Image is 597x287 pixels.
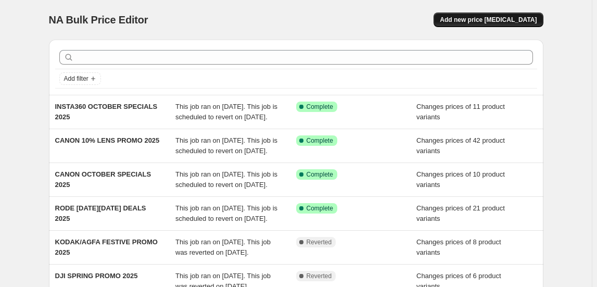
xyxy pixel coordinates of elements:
span: Add new price [MEDICAL_DATA] [440,16,537,24]
span: Changes prices of 8 product variants [416,238,501,256]
span: Complete [307,103,333,111]
span: Changes prices of 10 product variants [416,170,505,189]
span: NA Bulk Price Editor [49,14,148,26]
span: This job ran on [DATE]. This job is scheduled to revert on [DATE]. [175,204,277,222]
span: This job ran on [DATE]. This job is scheduled to revert on [DATE]. [175,136,277,155]
span: This job ran on [DATE]. This job was reverted on [DATE]. [175,238,271,256]
span: This job ran on [DATE]. This job is scheduled to revert on [DATE]. [175,103,277,121]
span: Reverted [307,238,332,246]
button: Add filter [59,72,101,85]
span: CANON OCTOBER SPECIALS 2025 [55,170,151,189]
span: CANON 10% LENS PROMO 2025 [55,136,160,144]
span: Changes prices of 11 product variants [416,103,505,121]
span: This job ran on [DATE]. This job is scheduled to revert on [DATE]. [175,170,277,189]
span: DJI SPRING PROMO 2025 [55,272,138,280]
span: KODAK/AGFA FESTIVE PROMO 2025 [55,238,158,256]
span: Reverted [307,272,332,280]
span: Complete [307,204,333,213]
span: INSTA360 OCTOBER SPECIALS 2025 [55,103,158,121]
span: Changes prices of 21 product variants [416,204,505,222]
span: Complete [307,136,333,145]
span: RODE [DATE][DATE] DEALS 2025 [55,204,146,222]
span: Complete [307,170,333,179]
button: Add new price [MEDICAL_DATA] [434,13,543,27]
span: Add filter [64,74,88,83]
span: Changes prices of 42 product variants [416,136,505,155]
